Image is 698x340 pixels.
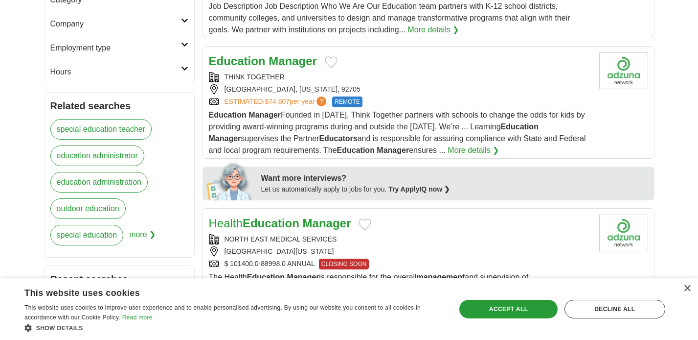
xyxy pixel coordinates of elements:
a: More details ❯ [408,24,459,36]
div: Close [683,285,691,292]
span: more ❯ [129,225,156,251]
strong: Manager [269,54,317,68]
a: More details ❯ [448,145,499,156]
div: [GEOGRAPHIC_DATA], [US_STATE], 92705 [209,84,591,95]
strong: Manager [287,273,319,281]
img: Company logo [599,52,648,89]
span: Show details [36,325,83,332]
a: education administration [50,172,148,193]
div: This website uses cookies [24,284,419,299]
h2: Hours [50,66,181,78]
span: This website uses cookies to improve user experience and to enable personalised advertising. By u... [24,304,421,321]
h2: Recent searches [50,272,188,287]
strong: Education [243,217,299,230]
div: Want more interviews? [261,172,649,184]
span: $74,807 [265,97,290,105]
a: HealthEducation Manager [209,217,351,230]
img: Company logo [599,215,648,251]
h2: Related searches [50,98,188,113]
a: special education [50,225,124,245]
span: REMOTE [332,97,362,107]
span: Founded in [DATE], Think Together partners with schools to change the odds for kids by providing ... [209,111,586,154]
strong: Manager [377,146,409,154]
strong: Manager [248,111,281,119]
strong: Education [247,273,285,281]
a: Company [45,12,194,36]
a: outdoor education [50,198,126,219]
a: Education Manager [209,54,317,68]
strong: Education [209,54,266,68]
div: Show details [24,323,443,333]
strong: Educators [319,134,357,143]
a: Read more, opens a new window [122,314,153,321]
h2: Company [50,18,181,30]
span: CLOSING SOON [319,259,369,269]
strong: Education [209,111,247,119]
div: Accept all [459,300,557,318]
strong: Manager [303,217,351,230]
span: The Health is responsible for the overall and supervision of health programs and services. S/he w... [209,273,529,293]
strong: Manager [209,134,241,143]
a: Try ApplyIQ now ❯ [388,185,450,193]
a: Hours [45,60,194,84]
strong: Education [337,146,375,154]
button: Add to favorite jobs [359,219,371,230]
div: [GEOGRAPHIC_DATA][US_STATE] [209,246,591,257]
div: Let us automatically apply to jobs for you. [261,184,649,194]
a: special education teacher [50,119,152,140]
div: THINK TOGETHER [209,72,591,82]
a: Employment type [45,36,194,60]
a: ESTIMATED:$74,807per year? [225,97,329,107]
strong: Education [501,122,539,131]
img: apply-iq-scientist.png [206,161,254,200]
div: $ 101400.0-88998.0 ANNUAL [209,259,591,269]
button: Add to favorite jobs [325,56,338,68]
div: Decline all [564,300,665,318]
strong: management [417,273,465,281]
a: education administrator [50,146,144,166]
div: NORTH EAST MEDICAL SERVICES [209,234,591,244]
span: ? [316,97,326,106]
span: Job Description Job Description Who We Are Our Education team partners with K-12 school districts... [209,2,570,34]
h2: Employment type [50,42,181,54]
